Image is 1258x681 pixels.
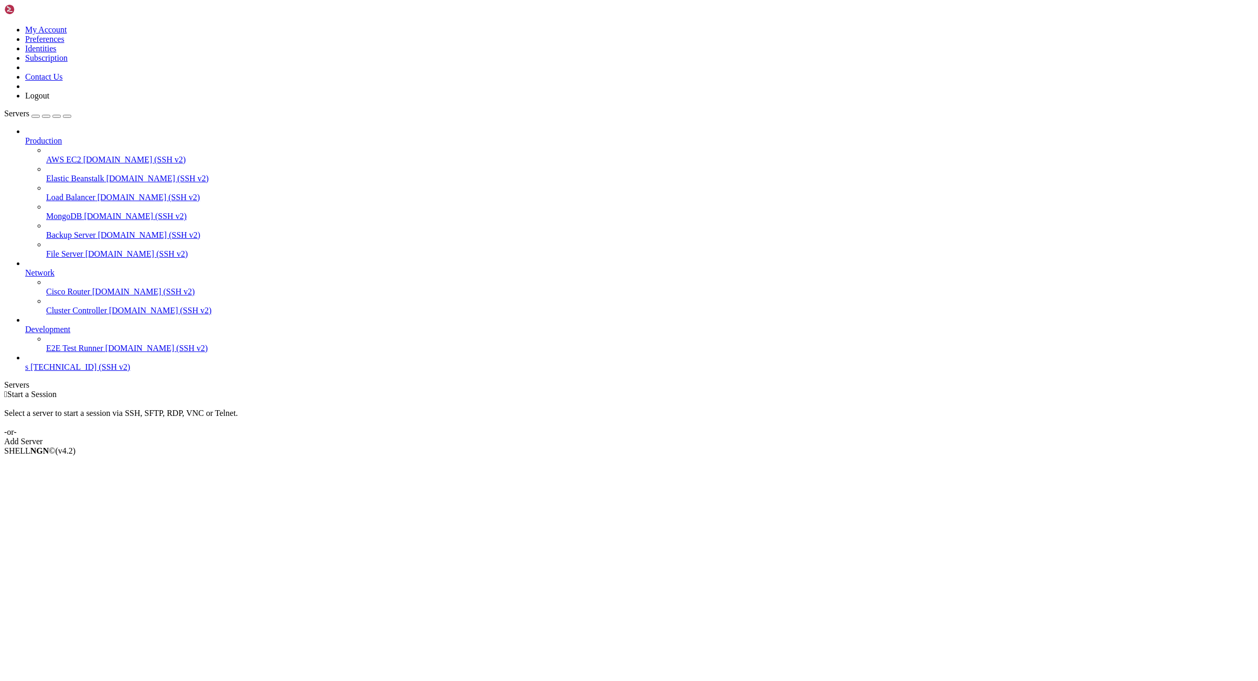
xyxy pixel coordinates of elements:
span: s [25,363,28,371]
span: [DOMAIN_NAME] (SSH v2) [83,155,186,164]
span: Elastic Beanstalk [46,174,104,183]
a: Contact Us [25,72,63,81]
li: File Server [DOMAIN_NAME] (SSH v2) [46,240,1254,259]
li: Development [25,315,1254,353]
span: MongoDB [46,212,82,221]
li: Cluster Controller [DOMAIN_NAME] (SSH v2) [46,296,1254,315]
a: Cluster Controller [DOMAIN_NAME] (SSH v2) [46,306,1254,315]
span: [DOMAIN_NAME] (SSH v2) [97,193,200,202]
span: Cisco Router [46,287,90,296]
img: Shellngn [4,4,64,15]
a: Subscription [25,53,68,62]
span: AWS EC2 [46,155,81,164]
a: Preferences [25,35,64,43]
a: MongoDB [DOMAIN_NAME] (SSH v2) [46,212,1254,221]
a: Elastic Beanstalk [DOMAIN_NAME] (SSH v2) [46,174,1254,183]
span: [DOMAIN_NAME] (SSH v2) [109,306,212,315]
a: AWS EC2 [DOMAIN_NAME] (SSH v2) [46,155,1254,164]
div: Add Server [4,437,1254,446]
li: Network [25,259,1254,315]
a: Load Balancer [DOMAIN_NAME] (SSH v2) [46,193,1254,202]
li: Cisco Router [DOMAIN_NAME] (SSH v2) [46,278,1254,296]
a: Cisco Router [DOMAIN_NAME] (SSH v2) [46,287,1254,296]
span: SHELL © [4,446,75,455]
span: Start a Session [7,390,57,399]
a: Servers [4,109,71,118]
span: File Server [46,249,83,258]
a: Backup Server [DOMAIN_NAME] (SSH v2) [46,230,1254,240]
span: Cluster Controller [46,306,107,315]
b: NGN [30,446,49,455]
span: E2E Test Runner [46,344,103,353]
div: Select a server to start a session via SSH, SFTP, RDP, VNC or Telnet. -or- [4,399,1254,437]
span: [DOMAIN_NAME] (SSH v2) [92,287,195,296]
span: Backup Server [46,230,96,239]
span: 4.2.0 [56,446,76,455]
span: [DOMAIN_NAME] (SSH v2) [84,212,187,221]
a: E2E Test Runner [DOMAIN_NAME] (SSH v2) [46,344,1254,353]
span: Network [25,268,55,277]
span: Servers [4,109,29,118]
li: Production [25,127,1254,259]
span: [DOMAIN_NAME] (SSH v2) [98,230,201,239]
a: Production [25,136,1254,146]
span: Development [25,325,70,334]
li: MongoDB [DOMAIN_NAME] (SSH v2) [46,202,1254,221]
div: Servers [4,380,1254,390]
span: Load Balancer [46,193,95,202]
a: s [TECHNICAL_ID] (SSH v2) [25,363,1254,372]
li: E2E Test Runner [DOMAIN_NAME] (SSH v2) [46,334,1254,353]
span: [TECHNICAL_ID] (SSH v2) [30,363,130,371]
a: My Account [25,25,67,34]
li: AWS EC2 [DOMAIN_NAME] (SSH v2) [46,146,1254,164]
a: Logout [25,91,49,100]
li: Backup Server [DOMAIN_NAME] (SSH v2) [46,221,1254,240]
a: File Server [DOMAIN_NAME] (SSH v2) [46,249,1254,259]
li: Load Balancer [DOMAIN_NAME] (SSH v2) [46,183,1254,202]
a: Development [25,325,1254,334]
a: Network [25,268,1254,278]
span: [DOMAIN_NAME] (SSH v2) [106,174,209,183]
li: s [TECHNICAL_ID] (SSH v2) [25,353,1254,372]
span: [DOMAIN_NAME] (SSH v2) [85,249,188,258]
span: Production [25,136,62,145]
span:  [4,390,7,399]
li: Elastic Beanstalk [DOMAIN_NAME] (SSH v2) [46,164,1254,183]
span: [DOMAIN_NAME] (SSH v2) [105,344,208,353]
a: Identities [25,44,57,53]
